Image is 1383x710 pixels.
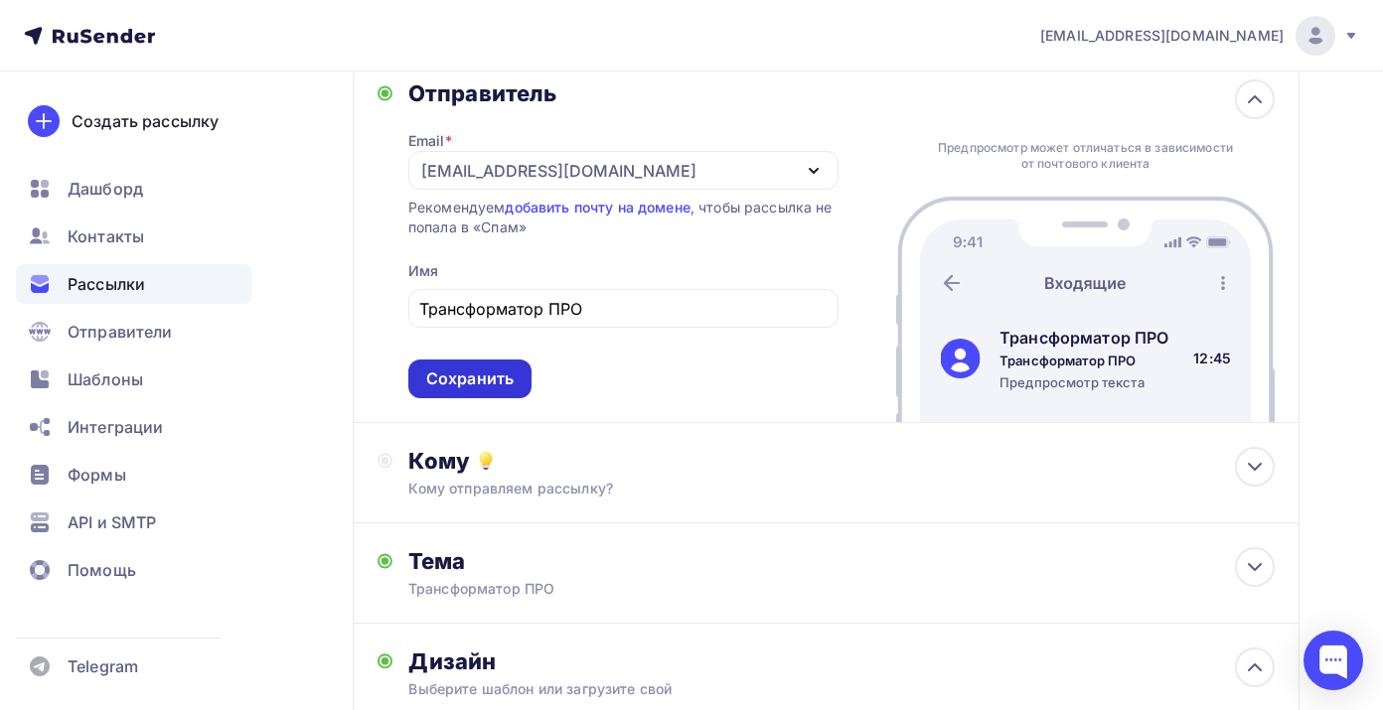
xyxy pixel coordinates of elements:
div: Тема [408,547,801,575]
a: Шаблоны [16,359,252,399]
div: [EMAIL_ADDRESS][DOMAIN_NAME] [421,159,696,183]
span: Формы [68,463,126,487]
span: [EMAIL_ADDRESS][DOMAIN_NAME] [1040,26,1284,46]
div: Трансформатор ПРО [408,579,762,599]
span: Интеграции [68,415,163,439]
button: [EMAIL_ADDRESS][DOMAIN_NAME] [408,151,839,190]
div: 12:45 [1193,349,1231,368]
span: Контакты [68,224,144,248]
a: добавить почту на домене [505,199,690,215]
div: Сохранить [426,367,514,390]
div: Имя [408,261,438,281]
div: Кому [408,447,1275,475]
div: Создать рассылку [72,109,219,133]
div: Трансформатор ПРО [999,326,1168,350]
div: Email [408,131,452,151]
div: Рекомендуем , чтобы рассылка не попала в «Спам» [408,198,839,237]
div: Дизайн [408,647,1275,675]
div: Кому отправляем рассылку? [408,479,1187,498]
div: Предпросмотр текста [999,373,1168,391]
span: Дашборд [68,177,143,201]
a: Дашборд [16,169,252,209]
div: Трансформатор ПРО [999,352,1168,369]
span: Шаблоны [68,367,143,391]
a: Формы [16,455,252,495]
a: Контакты [16,216,252,256]
div: Отправитель [408,79,839,107]
span: Рассылки [68,272,145,296]
a: Отправители [16,312,252,352]
a: Рассылки [16,264,252,304]
div: Предпросмотр может отличаться в зависимости от почтового клиента [933,140,1239,172]
span: Помощь [68,558,136,582]
span: API и SMTP [68,510,156,534]
span: Отправители [68,320,173,344]
span: Telegram [68,654,138,678]
div: Выберите шаблон или загрузите свой [408,679,1187,699]
a: [EMAIL_ADDRESS][DOMAIN_NAME] [1040,16,1359,56]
